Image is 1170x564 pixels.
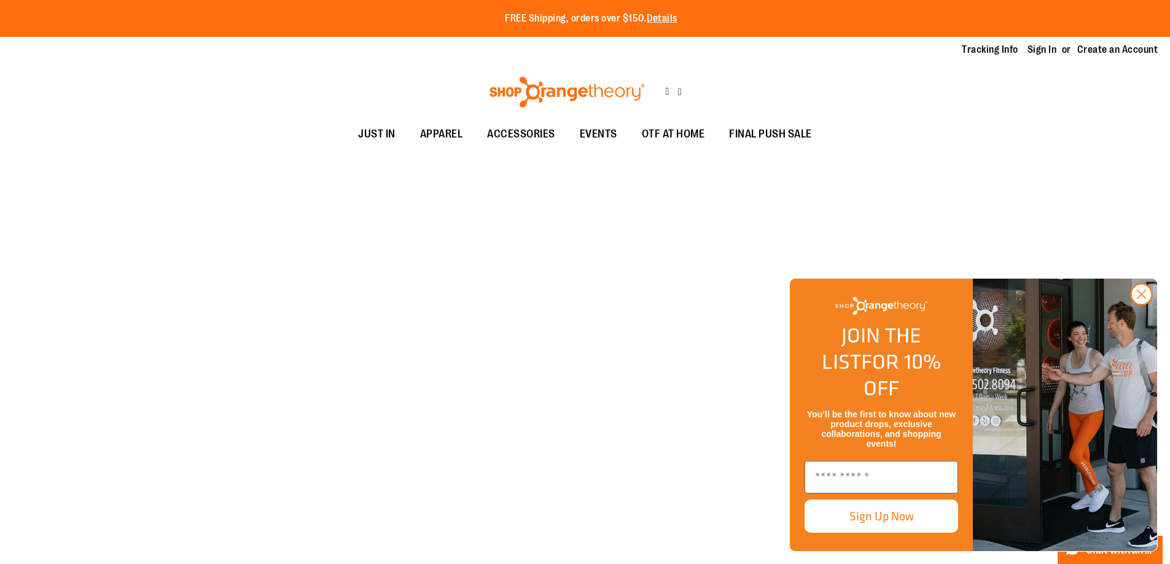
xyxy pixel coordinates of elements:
a: ACCESSORIES [475,120,567,149]
p: FREE Shipping, orders over $150. [505,12,677,26]
a: Create an Account [1077,43,1158,56]
a: OTF AT HOME [630,120,717,149]
button: Sign Up Now [805,500,958,533]
span: FOR 10% OFF [861,346,941,403]
span: EVENTS [580,120,617,148]
a: Details [647,13,677,24]
img: Shop Orangetheory [835,297,927,315]
a: APPAREL [408,120,475,149]
span: FINAL PUSH SALE [729,120,812,148]
img: Shop Orangetheory [488,77,647,107]
a: Sign In [1028,43,1057,56]
span: APPAREL [420,120,463,148]
div: FLYOUT Form [777,266,1170,564]
a: EVENTS [567,120,630,149]
img: Shop Orangtheory [973,279,1157,551]
span: You’ll be the first to know about new product drops, exclusive collaborations, and shopping events! [807,409,956,449]
span: JUST IN [358,120,396,148]
a: Tracking Info [962,43,1018,56]
input: Enter email [805,461,958,493]
button: Close dialog [1130,283,1153,306]
span: JOIN THE LIST [822,320,921,377]
span: ACCESSORIES [487,120,555,148]
span: OTF AT HOME [642,120,705,148]
a: FINAL PUSH SALE [717,120,824,149]
a: JUST IN [346,120,408,149]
